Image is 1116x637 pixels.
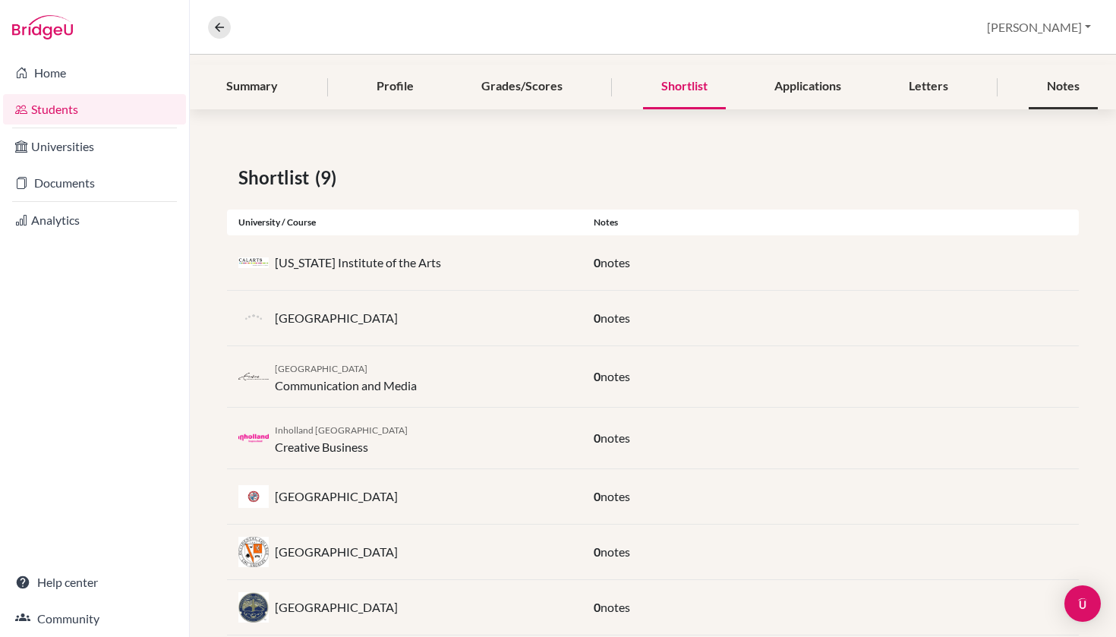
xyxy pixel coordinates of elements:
[275,254,441,272] p: [US_STATE] Institute of the Arts
[238,433,269,444] img: nl_inh_rvb78brq.png
[582,216,1080,229] div: Notes
[601,489,630,503] span: notes
[275,420,408,456] div: Creative Business
[601,544,630,559] span: notes
[601,255,630,270] span: notes
[3,168,186,198] a: Documents
[275,309,398,327] p: [GEOGRAPHIC_DATA]
[601,311,630,325] span: notes
[601,430,630,445] span: notes
[3,58,186,88] a: Home
[208,65,296,109] div: Summary
[238,371,269,383] img: nl_eur_4vlv7oka.png
[275,424,408,436] span: Inholland [GEOGRAPHIC_DATA]
[275,487,398,506] p: [GEOGRAPHIC_DATA]
[594,489,601,503] span: 0
[3,131,186,162] a: Universities
[594,255,601,270] span: 0
[3,205,186,235] a: Analytics
[238,257,269,269] img: us_cac_30wty_9h.jpeg
[238,303,269,333] img: default-university-logo-42dd438d0b49c2174d4c41c49dcd67eec2da6d16b3a2f6d5de70cc347232e317.png
[227,216,582,229] div: University / Course
[601,600,630,614] span: notes
[358,65,432,109] div: Profile
[891,65,966,109] div: Letters
[275,543,398,561] p: [GEOGRAPHIC_DATA]
[3,94,186,125] a: Students
[594,369,601,383] span: 0
[643,65,726,109] div: Shortlist
[238,592,269,623] img: us_pep_n7hucywe.jpeg
[594,311,601,325] span: 0
[238,485,269,508] img: us_lmu_kv3ghpd0.jpeg
[1064,585,1101,622] div: Open Intercom Messenger
[275,358,417,395] div: Communication and Media
[275,598,398,617] p: [GEOGRAPHIC_DATA]
[1029,65,1098,109] div: Notes
[238,164,315,191] span: Shortlist
[980,13,1098,42] button: [PERSON_NAME]
[601,369,630,383] span: notes
[594,430,601,445] span: 0
[3,604,186,634] a: Community
[3,567,186,598] a: Help center
[594,544,601,559] span: 0
[463,65,581,109] div: Grades/Scores
[594,600,601,614] span: 0
[756,65,859,109] div: Applications
[275,363,367,374] span: [GEOGRAPHIC_DATA]
[238,537,269,567] img: us_oxy_32xg2m2k.jpeg
[12,15,73,39] img: Bridge-U
[315,164,342,191] span: (9)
